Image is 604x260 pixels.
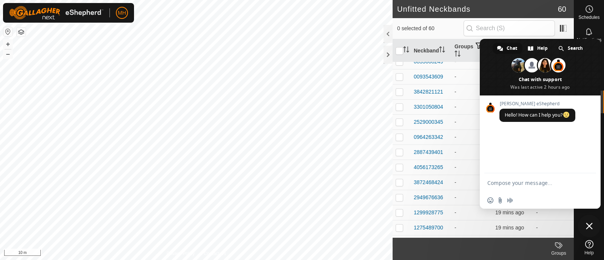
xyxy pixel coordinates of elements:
[414,194,443,202] div: 2949676636
[451,235,492,250] td: -
[533,220,574,235] td: -
[487,197,493,203] span: Insert an emoji
[507,43,517,54] span: Chat
[455,52,461,58] p-sorticon: Activate to sort
[414,133,443,141] div: 0964263342
[451,190,492,205] td: -
[451,220,492,235] td: -
[414,73,443,81] div: 0093543609
[578,15,599,20] span: Schedules
[497,197,503,203] span: Send a file
[411,39,451,62] th: Neckband
[533,235,574,250] td: -
[505,112,570,118] span: Hello! How can I help you?
[533,205,574,220] td: -
[537,43,548,54] span: Help
[451,114,492,129] td: -
[495,225,524,231] span: 12 Oct 2025, 11:03 am
[544,250,574,257] div: Groups
[584,251,594,255] span: Help
[451,205,492,220] td: -
[499,101,575,106] span: [PERSON_NAME] eShepherd
[487,180,576,186] textarea: Compose your message...
[9,6,103,20] img: Gallagher Logo
[507,197,513,203] span: Audio message
[451,129,492,145] td: -
[464,20,555,36] input: Search (S)
[166,250,195,257] a: Privacy Policy
[414,88,443,96] div: 3842821121
[495,209,524,215] span: 12 Oct 2025, 11:03 am
[414,224,443,232] div: 1275489700
[577,38,601,42] span: Notifications
[17,28,26,37] button: Map Layers
[414,209,443,217] div: 1299928775
[558,3,566,15] span: 60
[451,145,492,160] td: -
[439,48,445,54] p-sorticon: Activate to sort
[118,9,126,17] span: MH
[414,163,443,171] div: 4056173265
[574,237,604,258] a: Help
[403,48,409,54] p-sorticon: Activate to sort
[451,175,492,190] td: -
[397,5,558,14] h2: Unfitted Neckbands
[414,148,443,156] div: 2887439401
[3,49,12,58] button: –
[523,43,553,54] div: Help
[414,103,443,111] div: 3301050804
[568,43,583,54] span: Search
[451,84,492,99] td: -
[451,69,492,84] td: -
[578,215,601,237] div: Close chat
[451,99,492,114] td: -
[204,250,226,257] a: Contact Us
[3,40,12,49] button: +
[414,178,443,186] div: 3872468424
[451,160,492,175] td: -
[493,43,522,54] div: Chat
[414,118,443,126] div: 2529000345
[554,43,588,54] div: Search
[451,39,492,62] th: Groups
[397,25,464,32] span: 0 selected of 60
[3,27,12,36] button: Reset Map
